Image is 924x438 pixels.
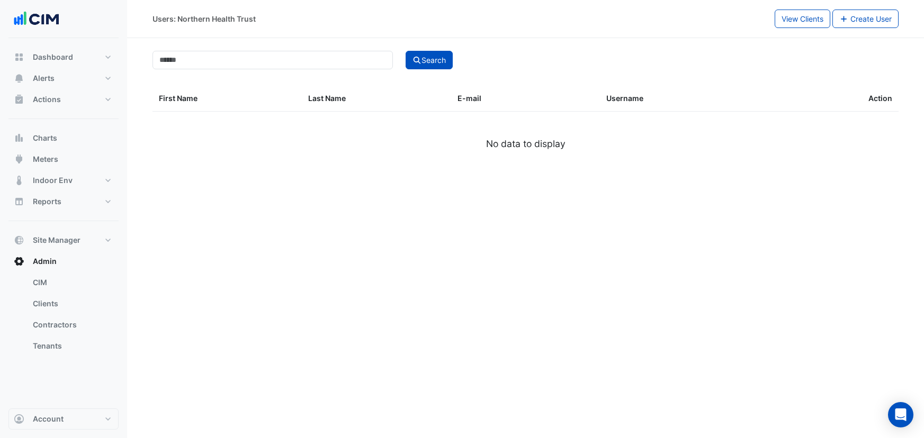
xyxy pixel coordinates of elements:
[888,402,913,427] div: Open Intercom Messenger
[8,89,119,110] button: Actions
[308,94,346,103] span: Last Name
[14,94,24,105] app-icon: Actions
[33,196,61,207] span: Reports
[868,93,892,105] span: Action
[14,133,24,143] app-icon: Charts
[24,272,119,293] a: CIM
[33,256,57,267] span: Admin
[782,14,823,23] span: View Clients
[33,154,58,165] span: Meters
[406,51,453,69] button: Search
[14,52,24,62] app-icon: Dashboard
[850,14,892,23] span: Create User
[14,175,24,186] app-icon: Indoor Env
[8,149,119,170] button: Meters
[14,196,24,207] app-icon: Reports
[33,414,64,424] span: Account
[14,73,24,84] app-icon: Alerts
[457,94,481,103] span: E-mail
[159,94,198,103] span: First Name
[152,13,256,24] div: Users: Northern Health Trust
[14,235,24,245] app-icon: Site Manager
[8,170,119,191] button: Indoor Env
[33,73,55,84] span: Alerts
[152,137,899,151] div: No data to display
[8,47,119,68] button: Dashboard
[8,68,119,89] button: Alerts
[8,251,119,272] button: Admin
[24,293,119,314] a: Clients
[14,256,24,267] app-icon: Admin
[33,133,57,143] span: Charts
[832,10,899,28] button: Create User
[8,127,119,149] button: Charts
[24,335,119,357] a: Tenants
[13,8,60,30] img: Company Logo
[33,235,80,245] span: Site Manager
[8,408,119,430] button: Account
[8,230,119,251] button: Site Manager
[33,52,73,62] span: Dashboard
[8,272,119,361] div: Admin
[8,191,119,212] button: Reports
[606,94,643,103] span: Username
[33,94,61,105] span: Actions
[14,154,24,165] app-icon: Meters
[775,10,830,28] button: View Clients
[24,314,119,335] a: Contractors
[33,175,73,186] span: Indoor Env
